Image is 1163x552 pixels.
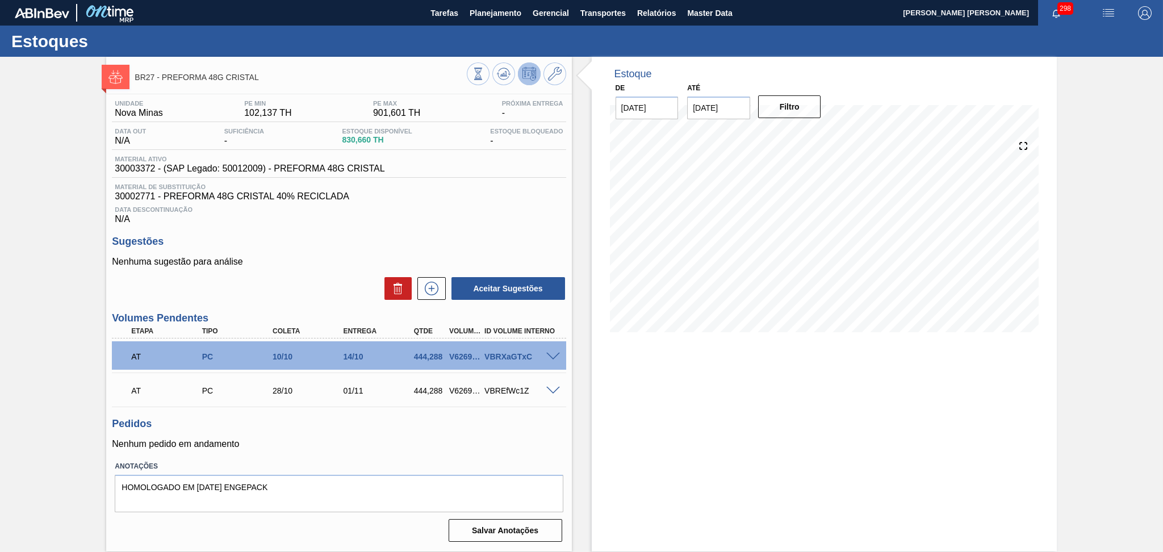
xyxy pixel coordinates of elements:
div: - [487,128,566,146]
span: Suficiência [224,128,264,135]
textarea: HOMOLOGADO EM [DATE] ENGEPACK [115,475,563,512]
div: V626947 [446,352,483,361]
span: Estoque Disponível [342,128,412,135]
div: VBREfWc1Z [482,386,561,395]
span: Nova Minas [115,108,162,118]
span: 30003372 - (SAP Legado: 50012009) - PREFORMA 48G CRISTAL [115,164,384,174]
div: Pedido de Compra [199,352,279,361]
p: Nenhuma sugestão para análise [112,257,566,267]
img: userActions [1102,6,1115,20]
input: dd/mm/yyyy [616,97,679,119]
h1: Estoques [11,35,213,48]
div: Entrega [340,327,420,335]
span: 298 [1057,2,1073,15]
div: Aceitar Sugestões [446,276,566,301]
button: Aceitar Sugestões [451,277,565,300]
div: Aguardando Informações de Transporte [128,378,208,403]
span: 102,137 TH [244,108,291,118]
button: Atualizar Gráfico [492,62,515,85]
div: Tipo [199,327,279,335]
label: De [616,84,625,92]
span: Material ativo [115,156,384,162]
img: Ícone [108,70,123,84]
span: Tarefas [430,6,458,20]
h3: Sugestões [112,236,566,248]
div: 444,288 [411,386,448,395]
div: Excluir Sugestões [379,277,412,300]
input: dd/mm/yyyy [687,97,750,119]
span: Estoque Bloqueado [490,128,563,135]
button: Filtro [758,95,821,118]
div: Aguardando Informações de Transporte [128,344,208,369]
span: 830,660 TH [342,136,412,144]
button: Notificações [1038,5,1074,21]
button: Visão Geral dos Estoques [467,62,490,85]
span: PE MIN [244,100,291,107]
div: Pedido de Compra [199,386,279,395]
div: Nova sugestão [412,277,446,300]
p: AT [131,386,205,395]
div: Estoque [614,68,652,80]
button: Desprogramar Estoque [518,62,541,85]
div: N/A [112,128,149,146]
span: Próxima Entrega [502,100,563,107]
span: Data out [115,128,146,135]
div: - [221,128,267,146]
span: 901,601 TH [373,108,420,118]
label: Até [687,84,700,92]
span: Data Descontinuação [115,206,563,213]
span: Gerencial [533,6,569,20]
div: Etapa [128,327,208,335]
span: Planejamento [470,6,521,20]
span: BR27 - PREFORMA 48G CRISTAL [135,73,466,82]
div: - [499,100,566,118]
span: PE MAX [373,100,420,107]
button: Salvar Anotações [449,519,562,542]
p: AT [131,352,205,361]
div: 14/10/2025 [340,352,420,361]
span: Relatórios [637,6,676,20]
label: Anotações [115,458,563,475]
img: TNhmsLtSVTkK8tSr43FrP2fwEKptu5GPRR3wAAAABJRU5ErkJggg== [15,8,69,18]
span: Master Data [687,6,732,20]
span: Unidade [115,100,162,107]
span: 30002771 - PREFORMA 48G CRISTAL 40% RECICLADA [115,191,563,202]
div: 444,288 [411,352,448,361]
h3: Pedidos [112,418,566,430]
p: Nenhum pedido em andamento [112,439,566,449]
button: Ir ao Master Data / Geral [543,62,566,85]
div: N/A [112,202,566,224]
div: 28/10/2025 [270,386,349,395]
span: Transportes [580,6,626,20]
div: VBRXaGTxC [482,352,561,361]
div: Id Volume Interno [482,327,561,335]
div: Volume Portal [446,327,483,335]
div: V626956 [446,386,483,395]
div: 01/11/2025 [340,386,420,395]
img: Logout [1138,6,1152,20]
div: 10/10/2025 [270,352,349,361]
span: Material de Substituição [115,183,563,190]
h3: Volumes Pendentes [112,312,566,324]
div: Coleta [270,327,349,335]
div: Qtde [411,327,448,335]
